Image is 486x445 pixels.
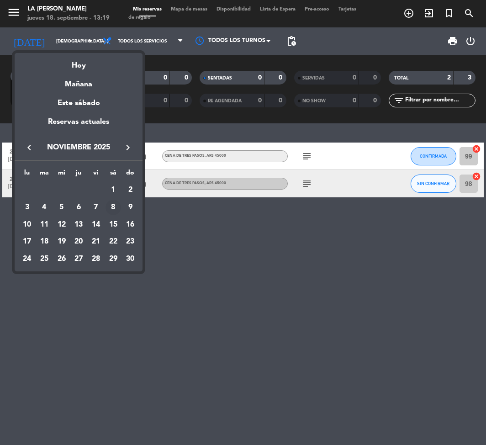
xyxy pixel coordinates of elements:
div: 27 [71,251,86,267]
div: 19 [54,234,69,249]
th: miércoles [53,168,70,182]
div: 10 [19,217,35,233]
div: 18 [37,234,52,249]
td: 2 de noviembre de 2025 [122,181,139,199]
div: Reservas actuales [15,116,143,135]
div: 20 [71,234,86,249]
td: 19 de noviembre de 2025 [53,233,70,250]
td: 15 de noviembre de 2025 [105,216,122,233]
td: 5 de noviembre de 2025 [53,199,70,216]
div: 25 [37,251,52,267]
div: 12 [54,217,69,233]
td: 28 de noviembre de 2025 [87,250,105,268]
div: Este sábado [15,90,143,116]
div: 4 [37,200,52,215]
td: 24 de noviembre de 2025 [18,250,36,268]
div: 23 [122,234,138,249]
td: 25 de noviembre de 2025 [36,250,53,268]
div: 9 [122,200,138,215]
div: 30 [122,251,138,267]
div: 29 [106,251,121,267]
div: 24 [19,251,35,267]
div: Mañana [15,72,143,90]
td: 29 de noviembre de 2025 [105,250,122,268]
td: 27 de noviembre de 2025 [70,250,87,268]
div: 3 [19,200,35,215]
td: 4 de noviembre de 2025 [36,199,53,216]
td: 12 de noviembre de 2025 [53,216,70,233]
div: 16 [122,217,138,233]
td: NOV. [18,181,105,199]
td: 1 de noviembre de 2025 [105,181,122,199]
div: 6 [71,200,86,215]
td: 17 de noviembre de 2025 [18,233,36,250]
span: noviembre 2025 [37,142,120,154]
th: lunes [18,168,36,182]
div: 22 [106,234,121,249]
td: 9 de noviembre de 2025 [122,199,139,216]
td: 22 de noviembre de 2025 [105,233,122,250]
div: 14 [88,217,104,233]
div: 7 [88,200,104,215]
td: 26 de noviembre de 2025 [53,250,70,268]
td: 18 de noviembre de 2025 [36,233,53,250]
th: viernes [87,168,105,182]
td: 30 de noviembre de 2025 [122,250,139,268]
th: martes [36,168,53,182]
div: 26 [54,251,69,267]
div: 1 [106,182,121,198]
div: 15 [106,217,121,233]
td: 16 de noviembre de 2025 [122,216,139,233]
div: 17 [19,234,35,249]
div: 2 [122,182,138,198]
div: 21 [88,234,104,249]
div: 8 [106,200,121,215]
div: Hoy [15,53,143,72]
div: 28 [88,251,104,267]
button: keyboard_arrow_left [21,142,37,154]
th: domingo [122,168,139,182]
div: 11 [37,217,52,233]
td: 13 de noviembre de 2025 [70,216,87,233]
td: 10 de noviembre de 2025 [18,216,36,233]
td: 23 de noviembre de 2025 [122,233,139,250]
td: 3 de noviembre de 2025 [18,199,36,216]
td: 7 de noviembre de 2025 [87,199,105,216]
i: keyboard_arrow_right [122,142,133,153]
td: 6 de noviembre de 2025 [70,199,87,216]
td: 8 de noviembre de 2025 [105,199,122,216]
div: 13 [71,217,86,233]
td: 21 de noviembre de 2025 [87,233,105,250]
button: keyboard_arrow_right [120,142,136,154]
th: jueves [70,168,87,182]
div: 5 [54,200,69,215]
td: 14 de noviembre de 2025 [87,216,105,233]
i: keyboard_arrow_left [24,142,35,153]
td: 11 de noviembre de 2025 [36,216,53,233]
th: sábado [105,168,122,182]
td: 20 de noviembre de 2025 [70,233,87,250]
